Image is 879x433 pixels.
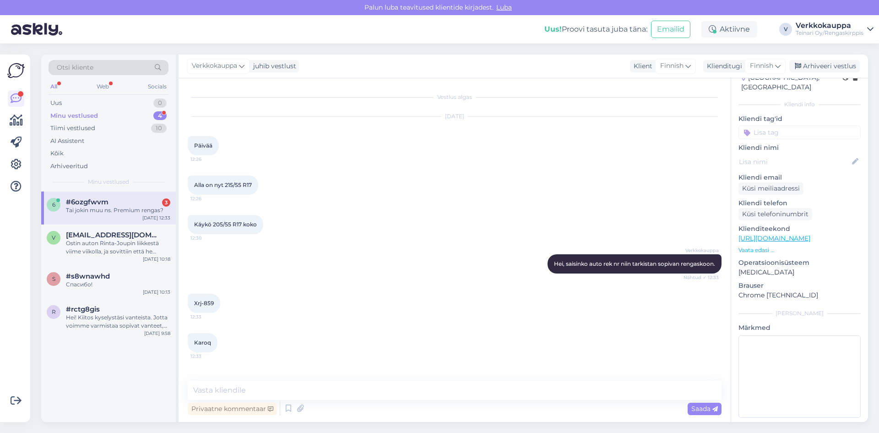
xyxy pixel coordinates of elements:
span: #6ozgfwvm [66,198,109,206]
button: Emailid [651,21,690,38]
div: Arhiveeritud [50,162,88,171]
div: Tai jokin muu ns. Premium rengas? [66,206,170,214]
div: 4 [153,111,167,121]
span: Xrj-859 [194,300,214,307]
span: 12:26 [190,195,225,202]
div: [DATE] [188,112,722,121]
div: juhib vestlust [250,61,296,71]
p: Operatsioonisüsteem [738,258,861,268]
div: Tiimi vestlused [50,124,95,133]
span: v [52,234,55,241]
div: Arhiveeri vestlus [789,60,860,72]
span: Otsi kliente [57,63,93,72]
div: [DATE] 12:33 [142,214,170,221]
span: #s8wnawhd [66,272,110,280]
span: 12:33 [190,313,225,320]
div: Proovi tasuta juba täna: [544,24,647,35]
div: Спасибо! [66,280,170,289]
p: Chrome [TECHNICAL_ID] [738,290,861,300]
div: Minu vestlused [50,111,98,121]
div: Teinari Oy/Rengaskirppis [796,29,863,37]
span: Päivää [194,142,212,149]
span: Finnish [660,61,684,71]
div: Vestlus algas [188,93,722,101]
p: Märkmed [738,323,861,333]
p: [MEDICAL_DATA] [738,268,861,277]
div: V [779,23,792,36]
a: VerkkokauppaTeinari Oy/Rengaskirppis [796,22,874,37]
span: Hei, saisinko auto rek nr niin tarkistan sopivan rengaskoon. [554,260,715,267]
span: Saada [691,405,718,413]
span: 12:26 [190,156,225,163]
span: Alla on nyt 215/55 R17 [194,181,252,188]
div: Klienditugi [703,61,742,71]
input: Lisa tag [738,126,861,139]
div: Ostin auton Rinta-Joupin liikkestä viime viikolla, ja sovittiin että he tilaisivat teiltä uudet k... [66,239,170,256]
span: Verkkokauppa [192,61,237,71]
div: 10 [151,124,167,133]
a: [URL][DOMAIN_NAME] [738,234,810,242]
div: [DATE] 10:18 [143,256,170,263]
span: 12:30 [190,235,225,241]
p: Brauser [738,281,861,290]
span: r [52,308,56,315]
div: 0 [153,99,167,108]
div: Küsi telefoninumbrit [738,208,812,220]
div: Klient [630,61,652,71]
div: [PERSON_NAME] [738,309,861,318]
div: Kõik [50,149,64,158]
p: Kliendi nimi [738,143,861,153]
span: 6 [52,201,55,208]
p: Kliendi telefon [738,198,861,208]
img: Askly Logo [7,62,25,79]
span: s [52,275,55,282]
span: vaino@vke.fi [66,231,161,239]
div: Uus [50,99,62,108]
div: [GEOGRAPHIC_DATA], [GEOGRAPHIC_DATA] [741,73,842,92]
span: Verkkokauppa [684,247,719,254]
input: Lisa nimi [739,157,850,167]
div: [DATE] 9:58 [144,330,170,337]
b: Uus! [544,25,562,33]
div: Verkkokauppa [796,22,863,29]
p: Kliendi email [738,173,861,182]
div: [DATE] 10:13 [143,289,170,296]
span: Finnish [750,61,773,71]
div: Socials [146,81,168,93]
div: 3 [162,198,170,207]
p: Kliendi tag'id [738,114,861,124]
span: Minu vestlused [88,178,129,186]
div: Kliendi info [738,100,861,109]
span: Karoq [194,339,211,346]
div: Web [95,81,111,93]
p: Vaata edasi ... [738,246,861,254]
span: Käykö 205/55 R17 koko [194,221,257,228]
span: #rctg8gis [66,305,100,313]
span: Nähtud ✓ 12:33 [684,274,719,281]
div: All [49,81,59,93]
span: Luba [494,3,515,11]
div: Privaatne kommentaar [188,403,277,415]
span: 12:33 [190,353,225,360]
div: Aktiivne [701,21,757,38]
div: AI Assistent [50,137,84,146]
div: Hei! Kiitos kyselystäsi vanteista. Jotta voimme varmistaa sopivat vanteet, tarvitsisimme vielä li... [66,313,170,330]
div: Küsi meiliaadressi [738,182,803,195]
p: Klienditeekond [738,224,861,234]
